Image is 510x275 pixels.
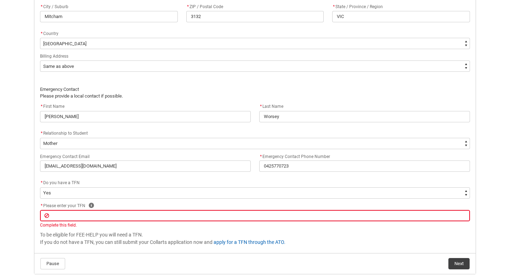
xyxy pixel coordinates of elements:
span: ZIP / Postal Code [186,4,223,9]
input: you@example.com [40,160,251,172]
div: Complete this field. [40,222,470,228]
abbr: required [187,4,189,9]
abbr: required [41,4,42,9]
button: Pause [40,258,65,269]
span: To be eligible for FEE-HELP you will need a TFN. [40,232,143,238]
abbr: required [41,203,42,208]
button: Next [448,258,470,269]
p: Please provide a local contact if possible. [40,93,470,100]
abbr: required [333,4,335,9]
span: Please enter your TFN [40,203,85,208]
span: Do you have a TFN [43,180,80,185]
span: City / Suburb [40,4,68,9]
abbr: required [41,31,42,36]
a: apply for a TFN through the ATO. [214,239,285,245]
abbr: required [41,104,42,109]
abbr: required [41,131,42,136]
span: Last Name [259,104,283,109]
abbr: required [41,180,42,185]
label: Emergency Contact Email [40,152,92,160]
abbr: required [260,104,262,109]
label: Emergency Contact Phone Number [259,152,333,160]
span: If you do not have a TFN, you can still submit your Collarts application now and [40,239,212,245]
span: Billing Address [40,54,68,59]
span: State / Province / Region [332,4,383,9]
span: Country [43,31,58,36]
span: Relationship to Student [43,131,88,136]
abbr: required [260,154,262,159]
p: Emergency Contact [40,86,470,93]
span: First Name [40,104,64,109]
